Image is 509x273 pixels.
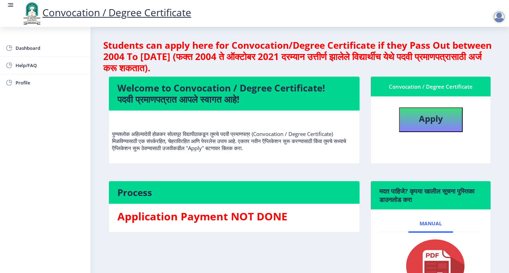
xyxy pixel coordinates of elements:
[419,113,443,124] b: Apply
[408,215,453,232] a: Manual
[16,44,85,52] span: Dashboard
[103,40,496,73] h4: Students can apply here for Convocation/Degree Certificate if they Pass Out between 2004 To [DATE...
[117,82,351,105] h4: Welcome to Convocation / Degree Certificate! पदवी प्रमाणपत्रात आपले स्वागत आहे!
[16,78,85,87] span: Profile
[117,209,351,224] h3: Application Payment NOT DONE
[21,6,191,19] a: Convocation / Degree Certificate
[16,61,85,70] span: Help/FAQ
[112,116,356,152] p: पुण्यश्लोक अहिल्यादेवी होळकर सोलापूर विद्यापीठाकडून तुमचे पदवी प्रमाणपत्र (Convocation / Degree C...
[21,1,42,25] img: logo
[379,187,482,204] h6: मदत पाहिजे? कृपया खालील सूचना पुस्तिका डाउनलोड करा
[399,107,463,132] button: Apply
[117,187,351,198] h4: Process
[379,82,482,91] div: Convocation / Degree Certificate
[420,221,442,226] span: Manual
